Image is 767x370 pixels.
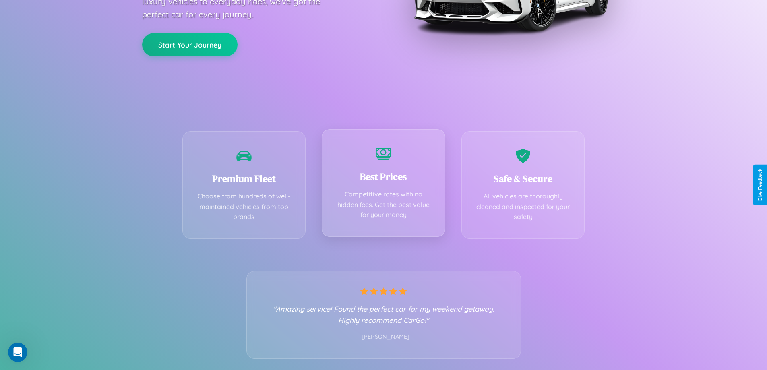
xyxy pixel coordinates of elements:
h3: Premium Fleet [195,172,294,185]
div: Give Feedback [757,169,763,201]
p: - [PERSON_NAME] [263,332,504,342]
p: "Amazing service! Found the perfect car for my weekend getaway. Highly recommend CarGo!" [263,303,504,326]
p: Competitive rates with no hidden fees. Get the best value for your money [334,189,433,220]
h3: Best Prices [334,170,433,183]
p: Choose from hundreds of well-maintained vehicles from top brands [195,191,294,222]
h3: Safe & Secure [474,172,573,185]
button: Start Your Journey [142,33,238,56]
iframe: Intercom live chat [8,343,27,362]
p: All vehicles are thoroughly cleaned and inspected for your safety [474,191,573,222]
